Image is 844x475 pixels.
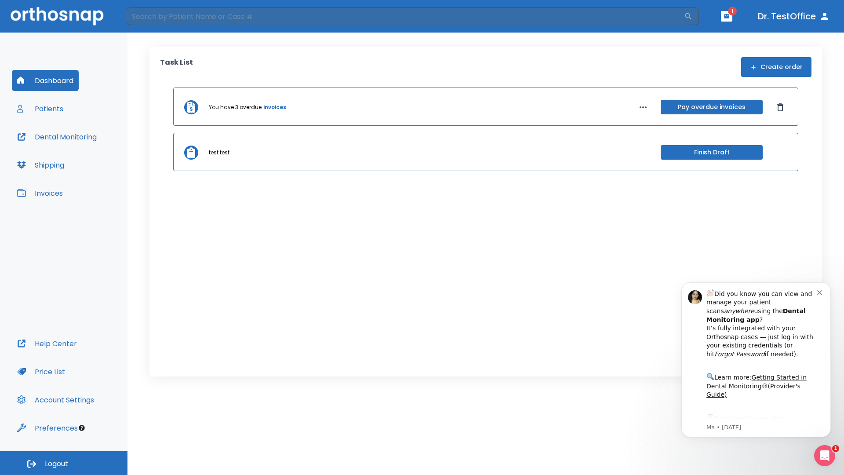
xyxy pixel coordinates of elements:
[12,98,69,119] button: Patients
[754,8,833,24] button: Dr. TestOffice
[814,445,835,466] iframe: Intercom live chat
[728,7,737,15] span: 1
[12,183,68,204] button: Invoices
[263,103,286,111] a: invoices
[832,445,839,452] span: 1
[12,389,99,410] button: Account Settings
[45,459,68,469] span: Logout
[160,57,193,77] p: Task List
[668,271,844,471] iframe: Intercom notifications message
[661,145,763,160] button: Finish Draft
[12,333,82,354] button: Help Center
[773,100,787,114] button: Dismiss
[12,417,83,438] button: Preferences
[78,424,86,432] div: Tooltip anchor
[12,70,79,91] button: Dashboard
[12,154,69,175] button: Shipping
[209,149,229,157] p: test test
[12,126,102,147] button: Dental Monitoring
[741,57,811,77] button: Create order
[126,7,684,25] input: Search by Patient Name or Case #
[209,103,262,111] p: You have 3 overdue
[12,361,70,382] button: Price List
[11,7,104,25] img: Orthosnap
[661,100,763,114] button: Pay overdue invoices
